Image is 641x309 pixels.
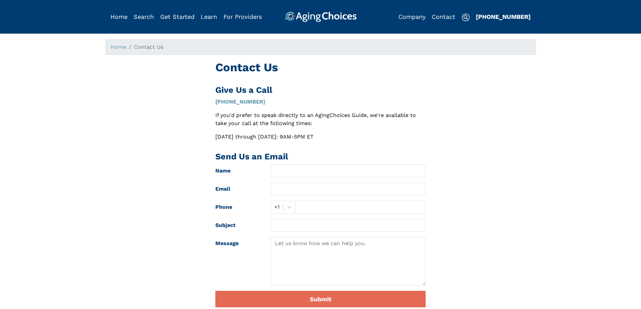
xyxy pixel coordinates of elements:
[210,237,265,285] label: Message
[134,44,163,50] span: Contact Us
[215,291,426,307] button: Submit
[284,11,356,22] img: AgingChoices
[398,13,426,20] a: Company
[215,111,426,127] p: If you'd prefer to speak directly to an AgingChoices Guide, we're available to take your call at ...
[210,201,265,214] label: Phone
[476,13,531,20] a: [PHONE_NUMBER]
[215,99,265,105] a: [PHONE_NUMBER]
[105,39,536,55] nav: breadcrumb
[210,164,265,177] label: Name
[215,133,426,141] p: [DATE] through [DATE]: 9AM-5PM ET
[134,13,154,20] a: Search
[110,13,128,20] a: Home
[201,13,217,20] a: Learn
[111,44,126,50] a: Home
[432,13,455,20] a: Contact
[462,13,470,22] img: search-icon.svg
[210,219,265,232] label: Subject
[210,183,265,195] label: Email
[215,61,426,74] h1: Contact Us
[215,85,426,95] h2: Give Us a Call
[134,11,154,22] div: Popover trigger
[223,13,262,20] a: For Providers
[215,152,426,162] h2: Send Us an Email
[160,13,194,20] a: Get Started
